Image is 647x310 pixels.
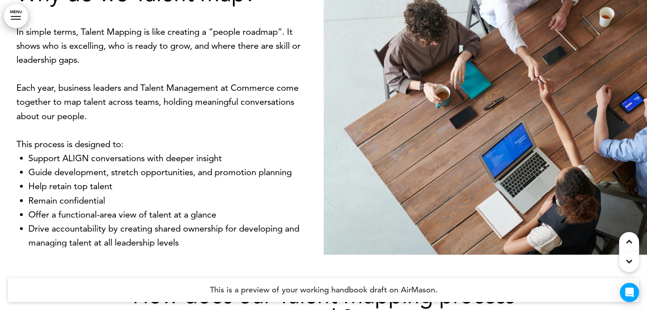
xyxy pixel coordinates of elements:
[8,278,639,302] h4: This is a preview of your working handbook draft on AirMason.
[16,24,308,67] p: In simple terms, Talent Mapping is like creating a “people roadmap”. It shows who is excelling, w...
[16,81,308,123] p: Each year, business leaders and Talent Management at Commerce come together to map talent across ...
[28,179,308,193] li: Help retain top talent
[4,4,28,28] a: MENU
[28,151,308,165] li: Support ALIGN conversations with deeper insight
[28,165,308,179] li: Guide development, stretch opportunities, and promotion planning
[620,283,639,302] div: Open Intercom Messenger
[28,207,308,221] li: Offer a functional-area view of talent at a glance
[16,137,308,151] p: This process is designed to:
[28,221,308,249] li: Drive accountability by creating shared ownership for developing and managing talent at all leade...
[28,193,308,207] li: Remain confidential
